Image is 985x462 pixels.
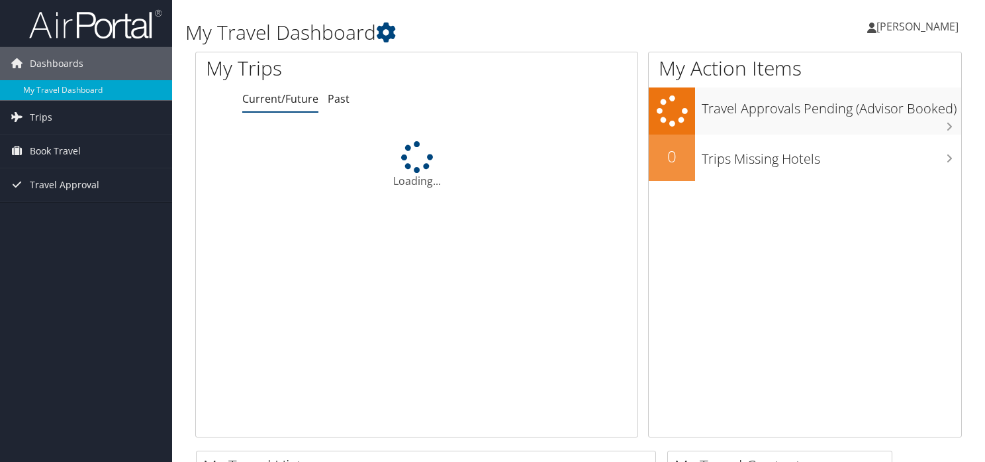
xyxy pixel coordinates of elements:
[649,87,961,135] a: Travel Approvals Pending (Advisor Booked)
[185,19,710,46] h1: My Travel Dashboard
[206,54,444,82] h1: My Trips
[876,19,959,34] span: [PERSON_NAME]
[30,168,99,202] span: Travel Approval
[328,91,350,106] a: Past
[867,7,972,46] a: [PERSON_NAME]
[196,141,637,189] div: Loading...
[702,143,961,168] h3: Trips Missing Hotels
[702,93,961,118] h3: Travel Approvals Pending (Advisor Booked)
[30,101,52,134] span: Trips
[649,145,695,168] h2: 0
[30,135,81,168] span: Book Travel
[242,91,318,106] a: Current/Future
[29,9,162,40] img: airportal-logo.png
[649,135,961,181] a: 0Trips Missing Hotels
[649,54,961,82] h1: My Action Items
[30,47,83,80] span: Dashboards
